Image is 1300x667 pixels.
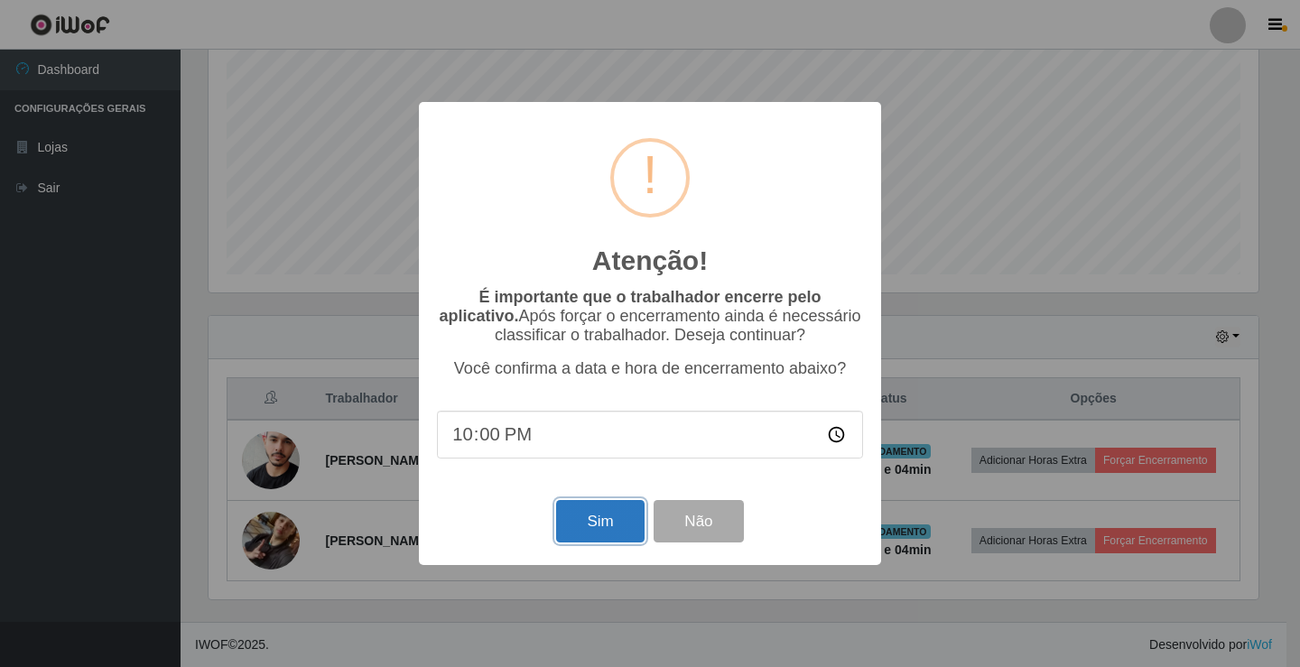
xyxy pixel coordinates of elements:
[592,245,708,277] h2: Atenção!
[437,359,863,378] p: Você confirma a data e hora de encerramento abaixo?
[654,500,743,542] button: Não
[439,288,821,325] b: É importante que o trabalhador encerre pelo aplicativo.
[437,288,863,345] p: Após forçar o encerramento ainda é necessário classificar o trabalhador. Deseja continuar?
[556,500,644,542] button: Sim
